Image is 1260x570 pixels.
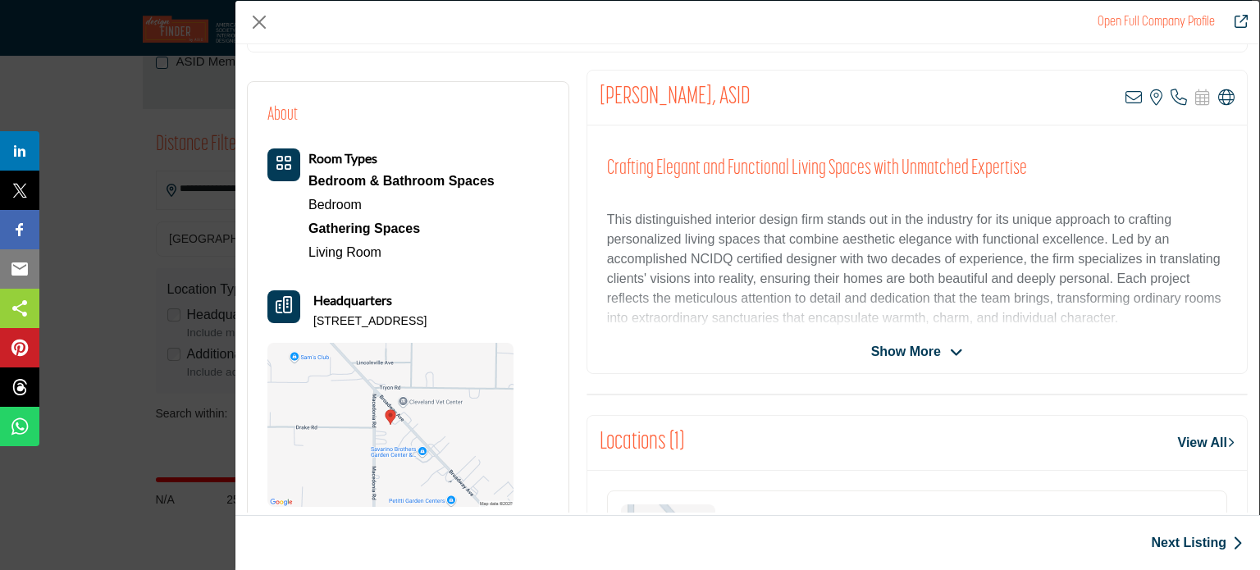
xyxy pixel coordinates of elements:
[308,150,377,166] b: Room Types
[308,217,495,241] a: Gathering Spaces
[607,157,1227,181] h2: Crafting Elegant and Functional Living Spaces with Unmatched Expertise
[1223,12,1248,32] a: Redirect to marissa-matiyasic
[247,10,272,34] button: Close
[267,290,300,323] button: Headquarter icon
[607,210,1227,328] p: This distinguished interior design firm stands out in the industry for its unique approach to cra...
[308,152,377,166] a: Room Types
[267,343,514,507] img: Location Map
[1098,16,1215,29] a: Redirect to marissa-matiyasic
[600,428,684,458] h2: Locations (1)
[308,169,495,194] a: Bedroom & Bathroom Spaces
[308,198,362,212] a: Bedroom
[313,290,392,310] b: Headquarters
[267,148,300,181] button: Category Icon
[267,102,298,129] h2: About
[308,245,381,259] a: Living Room
[1178,433,1235,453] a: View All
[871,342,941,362] span: Show More
[313,313,427,330] p: [STREET_ADDRESS]
[600,83,751,112] h2: Marissa Matiyasic, ASID
[1151,533,1243,553] a: Next Listing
